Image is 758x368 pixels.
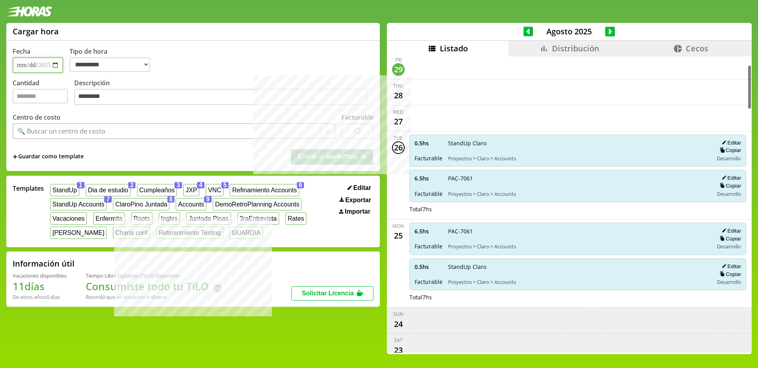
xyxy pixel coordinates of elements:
span: Desarrollo [717,278,741,285]
img: logotipo [6,6,52,17]
span: Exportar [345,197,371,204]
div: Sat [394,337,403,344]
span: 5 [221,182,229,188]
span: Distribución [552,43,599,54]
button: Editar [345,184,373,192]
button: Ingles [159,212,180,225]
span: Proyectos > Claro > Accounts [448,243,708,250]
span: 3 [174,182,182,188]
span: Facturable [415,278,443,285]
button: VNC5 [206,184,223,196]
button: ClaroPino Juntada8 [113,198,169,210]
button: StandUp1 [50,184,79,196]
button: Dia de estudio2 [86,184,131,196]
button: Juntada Pinas [186,212,231,225]
span: + [13,152,17,161]
span: Listado [440,43,468,54]
button: JXP4 [183,184,199,196]
div: 25 [392,229,405,242]
button: Refinamiento Accounts6 [230,184,299,196]
span: 8 [167,196,175,203]
span: 2 [128,182,136,188]
span: 9 [204,196,212,203]
span: Cecos [686,43,708,54]
button: Charla conf [113,227,150,239]
button: Copiar [717,271,741,278]
span: +Guardar como template [13,152,84,161]
h2: Información útil [13,258,75,269]
div: Tiempo Libre Optativo (TiLO) disponible [86,272,224,279]
button: Editar [719,175,741,181]
input: Cantidad [13,89,68,103]
div: Sun [393,311,403,317]
label: Tipo de hora [69,47,156,73]
span: Facturable [415,154,443,162]
span: 4 [197,182,205,188]
span: 6.5 hs [415,227,443,235]
span: Desarrollo [717,155,741,162]
span: Desarrollo [717,190,741,197]
div: 24 [392,317,405,330]
h1: 11 días [13,279,67,293]
span: Agosto 2025 [533,26,605,37]
button: Copiar [717,182,741,189]
div: 28 [392,89,405,102]
span: Proyectos > Claro > Accounts [448,155,708,162]
div: 🔍 Buscar un centro de costo [17,127,105,135]
button: [PERSON_NAME] [50,227,107,239]
button: Roots [131,212,152,225]
div: Vacaciones disponibles [13,272,67,279]
span: PAC-7061 [448,175,708,182]
b: Enero [152,293,167,300]
div: Fri [395,56,402,63]
div: 29 [392,63,405,76]
button: StandUp Accounts7 [50,198,107,210]
button: Editar [719,139,741,146]
button: Cumpleaños3 [137,184,177,196]
div: Total 7 hs [409,293,747,301]
label: Descripción [74,79,373,107]
div: 26 [392,141,405,154]
button: Accounts9 [176,198,206,210]
label: Fecha [13,47,30,56]
span: 1 [77,182,84,188]
button: Vacaciones [50,212,87,225]
span: Proyectos > Claro > Accounts [448,278,708,285]
h1: Consumiste todo tu TiLO 🍵 [86,279,224,293]
div: scrollable content [387,56,752,353]
label: Cantidad [13,79,74,107]
div: 23 [392,344,405,356]
span: Facturable [415,242,443,250]
span: StandUp Claro [448,263,708,270]
span: Templates [13,184,44,193]
span: 6.5 hs [415,175,443,182]
select: Tipo de hora [69,57,150,72]
button: Copiar [717,235,741,242]
button: Refinanmiento Testing [156,227,223,239]
div: Total 7 hs [409,205,747,213]
button: Enfermita [93,212,125,225]
button: Editar [719,263,741,270]
span: Desarrollo [717,243,741,250]
label: Centro de costo [13,113,60,122]
div: 27 [392,115,405,128]
div: Wed [393,109,403,115]
span: Facturable [415,190,443,197]
h1: Cargar hora [13,26,59,37]
label: Facturable [341,113,373,122]
span: 0.5 hs [415,139,443,147]
span: Importar [345,208,370,215]
div: Recordá que se renuevan en [86,293,224,300]
button: Exportar [337,196,373,204]
span: PAC-7061 [448,227,708,235]
span: 0.5 hs [415,263,443,270]
span: 7 [104,196,112,203]
button: 3raEntrevista [237,212,279,225]
span: Solicitar Licencia [302,290,354,297]
button: Solicitar Licencia [291,286,373,300]
button: Copiar [717,147,741,154]
span: 6 [297,182,304,188]
div: Tue [394,135,403,141]
span: Proyectos > Claro > Accounts [448,190,708,197]
textarea: Descripción [74,89,367,105]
